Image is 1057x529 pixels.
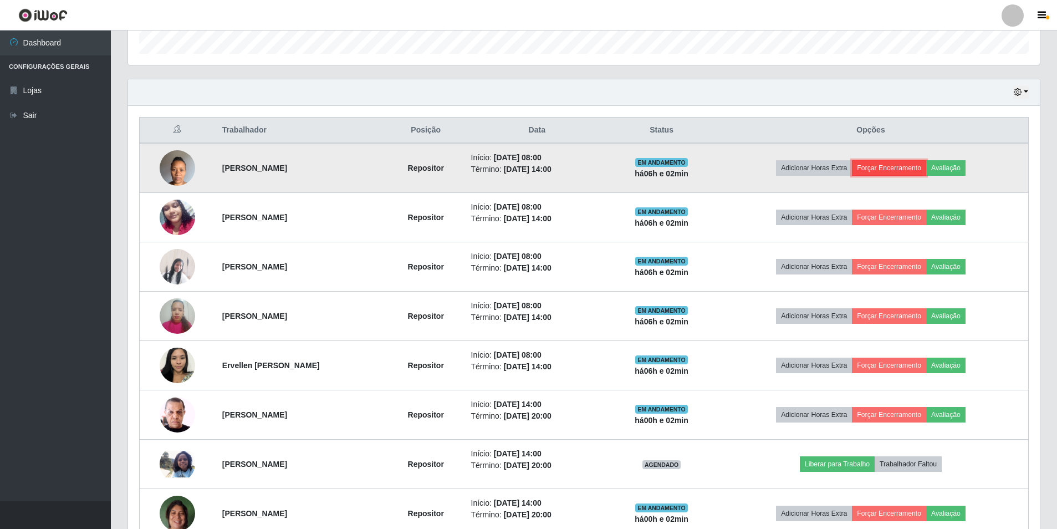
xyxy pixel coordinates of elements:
time: [DATE] 08:00 [494,350,542,359]
strong: Ervellen [PERSON_NAME] [222,361,320,370]
li: Término: [471,410,604,422]
button: Forçar Encerramento [852,160,926,176]
strong: há 06 h e 02 min [635,169,688,178]
strong: [PERSON_NAME] [222,509,287,518]
strong: [PERSON_NAME] [222,460,287,469]
li: Início: [471,448,604,460]
span: EM ANDAMENTO [635,207,688,216]
time: [DATE] 20:00 [504,510,552,519]
strong: Repositor [408,460,444,469]
img: 1753190771762.jpeg [160,451,195,477]
button: Trabalhador Faltou [875,456,942,472]
button: Forçar Encerramento [852,407,926,423]
button: Avaliação [926,506,966,521]
li: Início: [471,251,604,262]
strong: Repositor [408,213,444,222]
button: Forçar Encerramento [852,506,926,521]
span: EM ANDAMENTO [635,158,688,167]
button: Adicionar Horas Extra [776,160,852,176]
span: AGENDADO [642,460,681,469]
strong: [PERSON_NAME] [222,262,287,271]
time: [DATE] 20:00 [504,411,552,420]
img: 1757972947537.jpeg [160,292,195,339]
strong: há 00 h e 02 min [635,515,688,523]
img: 1752502072081.jpeg [160,391,195,438]
span: EM ANDAMENTO [635,405,688,414]
img: 1754928473584.jpeg [160,144,195,191]
img: 1751480704015.jpeg [160,249,195,284]
time: [DATE] 14:00 [504,165,552,174]
button: Adicionar Horas Extra [776,210,852,225]
time: [DATE] 14:00 [504,214,552,223]
li: Término: [471,262,604,274]
button: Adicionar Horas Extra [776,259,852,274]
li: Término: [471,460,604,471]
strong: Repositor [408,164,444,172]
strong: Repositor [408,262,444,271]
img: 1758336496085.jpeg [160,342,195,389]
li: Término: [471,361,604,373]
th: Posição [387,118,464,144]
button: Liberar para Trabalho [800,456,875,472]
strong: há 06 h e 02 min [635,218,688,227]
th: Status [610,118,713,144]
time: [DATE] 14:00 [504,313,552,322]
button: Avaliação [926,407,966,423]
button: Adicionar Horas Extra [776,308,852,324]
strong: [PERSON_NAME] [222,312,287,321]
time: [DATE] 08:00 [494,202,542,211]
time: [DATE] 14:00 [494,400,542,409]
img: 1755724312093.jpeg [160,194,195,241]
time: [DATE] 14:00 [494,499,542,507]
li: Início: [471,152,604,164]
strong: [PERSON_NAME] [222,164,287,172]
li: Término: [471,213,604,225]
time: [DATE] 14:00 [504,362,552,371]
li: Término: [471,312,604,323]
strong: há 00 h e 02 min [635,416,688,425]
span: EM ANDAMENTO [635,306,688,315]
strong: [PERSON_NAME] [222,213,287,222]
strong: Repositor [408,509,444,518]
li: Início: [471,399,604,410]
strong: [PERSON_NAME] [222,410,287,419]
button: Avaliação [926,308,966,324]
strong: há 06 h e 02 min [635,367,688,375]
button: Avaliação [926,160,966,176]
span: EM ANDAMENTO [635,503,688,512]
button: Forçar Encerramento [852,259,926,274]
button: Forçar Encerramento [852,358,926,373]
button: Avaliação [926,259,966,274]
button: Avaliação [926,210,966,225]
th: Trabalhador [216,118,387,144]
th: Data [464,118,610,144]
li: Término: [471,509,604,521]
li: Início: [471,497,604,509]
li: Início: [471,300,604,312]
button: Avaliação [926,358,966,373]
img: CoreUI Logo [18,8,68,22]
time: [DATE] 08:00 [494,301,542,310]
time: [DATE] 14:00 [494,449,542,458]
button: Adicionar Horas Extra [776,358,852,373]
strong: há 06 h e 02 min [635,317,688,326]
time: [DATE] 08:00 [494,252,542,261]
span: EM ANDAMENTO [635,257,688,266]
strong: há 06 h e 02 min [635,268,688,277]
strong: Repositor [408,312,444,321]
button: Adicionar Horas Extra [776,407,852,423]
th: Opções [713,118,1028,144]
strong: Repositor [408,410,444,419]
time: [DATE] 14:00 [504,263,552,272]
button: Adicionar Horas Extra [776,506,852,521]
time: [DATE] 08:00 [494,153,542,162]
button: Forçar Encerramento [852,210,926,225]
button: Forçar Encerramento [852,308,926,324]
span: EM ANDAMENTO [635,355,688,364]
time: [DATE] 20:00 [504,461,552,470]
li: Término: [471,164,604,175]
li: Início: [471,201,604,213]
li: Início: [471,349,604,361]
strong: Repositor [408,361,444,370]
